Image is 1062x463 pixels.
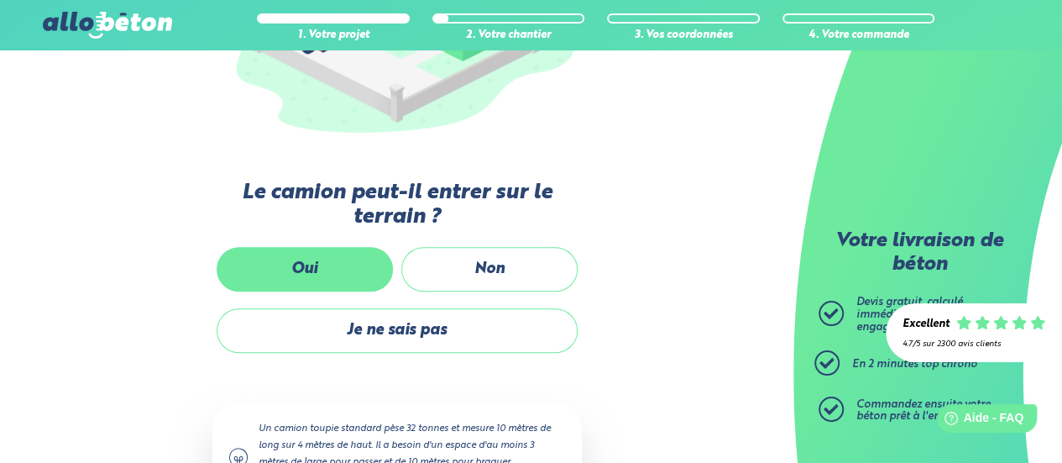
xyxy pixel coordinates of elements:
[212,181,582,230] label: Le camion peut-il entrer sur le terrain ?
[856,297,978,332] span: Devis gratuit, calculé immédiatement et sans engagement
[217,247,393,292] label: Oui
[782,29,935,42] div: 4. Votre commande
[902,339,1045,349] div: 4.7/5 sur 2300 avis clients
[257,29,410,42] div: 1. Votre projet
[902,318,950,331] div: Excellent
[852,359,977,370] span: En 2 minutes top chrono
[43,12,172,39] img: allobéton
[856,399,991,423] span: Commandez ensuite votre béton prêt à l'emploi
[607,29,760,42] div: 3. Vos coordonnées
[823,230,1016,276] p: Votre livraison de béton
[217,308,578,353] label: Je ne sais pas
[913,397,1044,445] iframe: Help widget launcher
[401,247,578,292] label: Non
[432,29,585,42] div: 2. Votre chantier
